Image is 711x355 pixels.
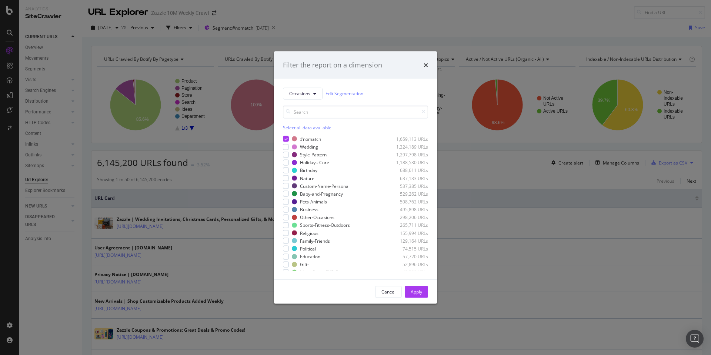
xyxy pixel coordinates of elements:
[392,159,428,166] div: 1,188,530 URLs
[392,183,428,189] div: 537,385 URLs
[300,253,320,260] div: Education
[300,261,309,268] div: Gift-
[289,90,310,97] span: Occasions
[392,245,428,252] div: 74,515 URLs
[392,175,428,181] div: 637,133 URLs
[300,199,327,205] div: Pets-Animals
[283,105,428,118] input: Search
[300,167,317,173] div: Birthday
[392,253,428,260] div: 57,720 URLs
[300,152,327,158] div: Style-Pattern
[381,289,395,295] div: Cancel
[686,330,704,348] div: Open Intercom Messenger
[392,214,428,220] div: 298,206 URLs
[300,183,350,189] div: Custom-Name-Personal
[392,206,428,213] div: 495,898 URLs
[405,286,428,298] button: Apply
[300,136,321,142] div: #nomatch
[392,269,428,275] div: 48,320 URLs
[300,230,318,236] div: Religious
[326,90,363,97] a: Edit Segmentation
[392,230,428,236] div: 155,994 URLs
[392,136,428,142] div: 1,659,113 URLs
[411,289,422,295] div: Apply
[300,222,350,228] div: Sports-Fitness-Outdoors
[392,190,428,197] div: 529,262 URLs
[283,87,323,99] button: Occasions
[274,52,437,304] div: modal
[424,60,428,70] div: times
[300,159,329,166] div: Holidays-Core
[300,175,314,181] div: Nature
[392,199,428,205] div: 508,762 URLs
[283,124,428,130] div: Select all data available
[283,60,382,70] div: Filter the report on a dimension
[300,245,316,252] div: Political
[392,167,428,173] div: 688,611 URLs
[300,238,330,244] div: Family-Friends
[392,144,428,150] div: 1,324,189 URLs
[300,206,318,213] div: Business
[300,269,361,275] div: Ideas-Store-CYO-Department
[392,238,428,244] div: 129,164 URLs
[300,214,334,220] div: Other-Occasions
[300,144,318,150] div: Wedding
[300,190,343,197] div: Baby-and-Pregnancy
[392,152,428,158] div: 1,297,798 URLs
[375,286,402,298] button: Cancel
[392,261,428,268] div: 52,896 URLs
[392,222,428,228] div: 265,711 URLs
